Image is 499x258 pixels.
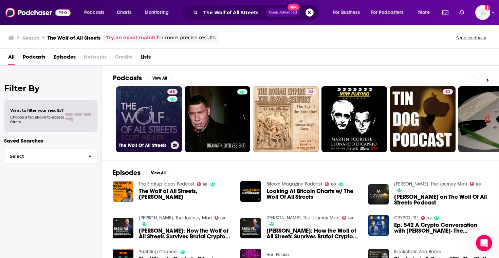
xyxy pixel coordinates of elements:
img: Podchaser - Follow, Share and Rate Podcasts [5,6,71,19]
a: The Wolf of All Streets, Scott Melker [139,188,233,200]
h3: Search [22,35,39,41]
span: Want to filter your results? [10,108,64,113]
p: Saved Searches [4,137,97,144]
button: open menu [328,7,368,18]
span: Charts [117,8,131,17]
h2: Podcasts [113,74,142,82]
h3: The Wolf Of All Streets [119,143,168,148]
a: Raoul Pal: The Journey Man [266,215,339,221]
a: Ep. 542 A Crypto Conversation with Scott Melker- The Wolf of All Streets [394,222,488,234]
span: Open Advanced [269,11,297,14]
a: 34 [306,89,316,94]
h3: The Wolf of All Streets [48,35,100,41]
a: Podcasts [23,51,45,65]
h2: Episodes [113,169,141,177]
span: Podcasts [84,8,104,17]
a: Episodes [54,51,76,65]
span: 68 [348,217,353,220]
span: 68 [170,89,175,95]
button: open menu [140,7,178,18]
a: Raoul Pal: How the Wolf of All Streets Survives Brutal Crypto Cycles w/ Scott Melker [266,228,360,239]
span: More [418,8,430,17]
a: 68 [197,182,208,186]
button: Send feedback [454,35,488,41]
a: Show notifications dropdown [440,7,451,18]
button: open menu [413,7,438,18]
a: Lists [141,51,151,65]
a: 34 [253,86,319,152]
span: For Podcasters [371,8,404,17]
a: Hen House [266,252,289,258]
svg: Add a profile image [485,5,490,10]
a: 68 [342,216,353,220]
a: Looking At Bitcoin Charts w/ The Wolf Of All Streets [266,188,360,200]
h2: Filter By [4,83,97,93]
a: PodcastsView All [113,74,172,82]
a: All [8,51,15,65]
span: Choose a tab above to access filters. [10,115,64,124]
button: open menu [367,7,413,18]
a: Raoul Pal: How the Wolf of All Streets Survives Brutal Crypto Cycles w/ Scott Melker [139,228,233,239]
span: 60 [331,183,336,186]
span: 68 [203,183,207,186]
a: CRYPTO 101 [394,215,418,221]
a: 68 [470,182,481,186]
a: EpisodesView All [113,169,170,177]
a: 68 [215,216,225,220]
span: Select [4,154,83,158]
span: The Wolf of All Streets, [PERSON_NAME] [139,188,233,200]
img: User Profile [475,5,490,20]
a: Blockchain And Booze [394,249,441,255]
span: For Business [333,8,360,17]
a: Yachting Channel [139,249,178,255]
a: 60 [325,182,336,186]
span: Monitoring [145,8,169,17]
iframe: Intercom live chat [476,235,492,251]
a: Raoul Pal: The Journey Man [394,181,467,187]
a: 68 [167,89,178,94]
a: 68The Wolf Of All Streets [116,86,182,152]
span: Networks [84,51,107,65]
span: Credits [115,51,132,65]
span: [PERSON_NAME]: How the Wolf of All Streets Survives Brutal Crypto Cycles w/ [PERSON_NAME] [139,228,233,239]
span: 34 [309,89,313,95]
button: View All [146,169,170,177]
div: Search podcasts, credits, & more... [188,5,326,20]
span: for more precise results [157,34,216,42]
a: 72 [421,216,431,220]
img: Looking At Bitcoin Charts w/ The Wolf Of All Streets [240,181,261,202]
img: The Wolf of All Streets, Scott Melker [113,181,133,202]
a: Bitcoin Magazine Podcast [266,181,322,187]
span: 68 [476,183,481,186]
span: 72 [427,217,431,220]
img: Raoul Pal: How the Wolf of All Streets Survives Brutal Crypto Cycles w/ Scott Melker [240,218,261,239]
a: The Startup Ideas Podcast [139,181,194,187]
a: 52 [443,89,453,94]
button: Show profile menu [475,5,490,20]
span: Logged in as thomaskoenig [475,5,490,20]
span: New [288,4,300,10]
img: Raoul Pal: How the Wolf of All Streets Survives Brutal Crypto Cycles w/ Scott Melker [113,218,133,239]
button: View All [147,74,172,82]
img: Raoul Pal on The Wolf Of All Streets Podcast [368,184,389,205]
a: Charts [112,7,135,18]
input: Search podcasts, credits, & more... [201,7,266,18]
span: Ep. 542 A Crypto Conversation with [PERSON_NAME]- The [PERSON_NAME] of All Streets [394,222,488,234]
img: Ep. 542 A Crypto Conversation with Scott Melker- The Wolf of All Streets [368,215,389,236]
button: open menu [79,7,113,18]
a: 52 [390,86,456,152]
button: Select [4,149,97,164]
button: Open AdvancedNew [266,8,300,17]
a: Raoul Pal on The Wolf Of All Streets Podcast [394,194,488,206]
